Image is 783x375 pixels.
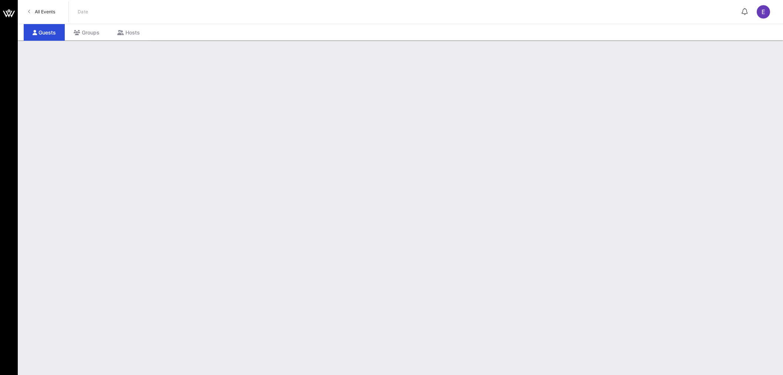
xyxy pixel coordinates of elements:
span: E [762,8,765,16]
div: Guests [24,24,65,41]
span: All Events [35,9,55,14]
a: All Events [24,6,60,18]
p: Date [78,8,88,16]
div: Hosts [108,24,149,41]
div: Groups [65,24,108,41]
div: E [757,5,770,19]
